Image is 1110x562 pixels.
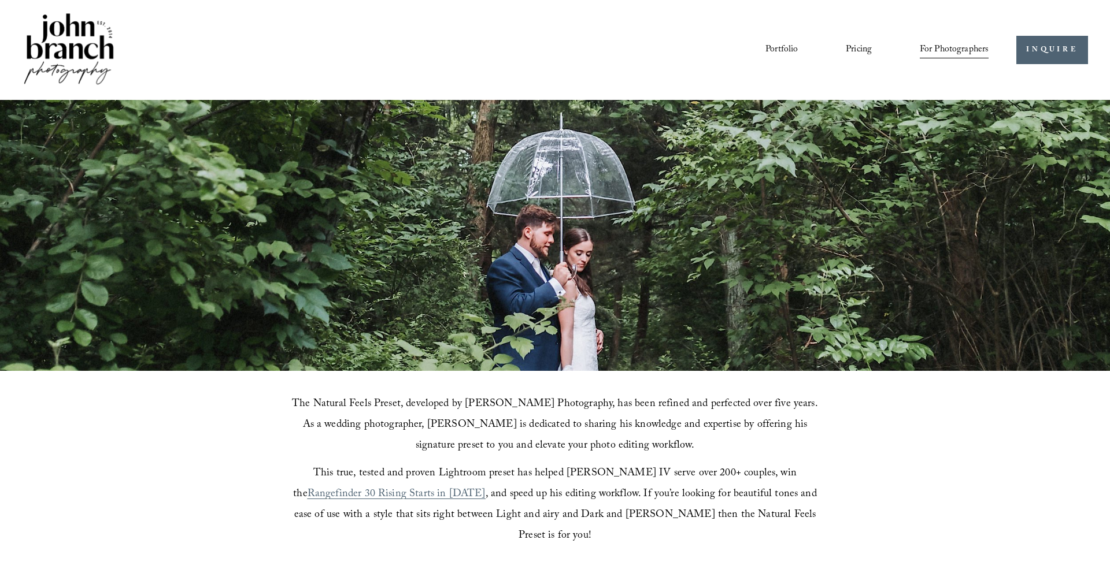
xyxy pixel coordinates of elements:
a: folder dropdown [920,40,989,60]
a: Portfolio [765,40,798,60]
img: John Branch IV Photography [22,11,116,89]
span: For Photographers [920,41,989,59]
span: The Natural Feels Preset, developed by [PERSON_NAME] Photography, has been refined and perfected ... [292,396,821,455]
a: Rangefinder 30 Rising Starts in [DATE] [308,486,486,504]
span: This true, tested and proven Lightroom preset has helped [PERSON_NAME] IV serve over 200+ couples... [293,465,800,504]
a: Pricing [846,40,872,60]
a: INQUIRE [1016,36,1087,64]
span: , and speed up his editing workflow. If you’re looking for beautiful tones and ease of use with a... [294,486,820,545]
